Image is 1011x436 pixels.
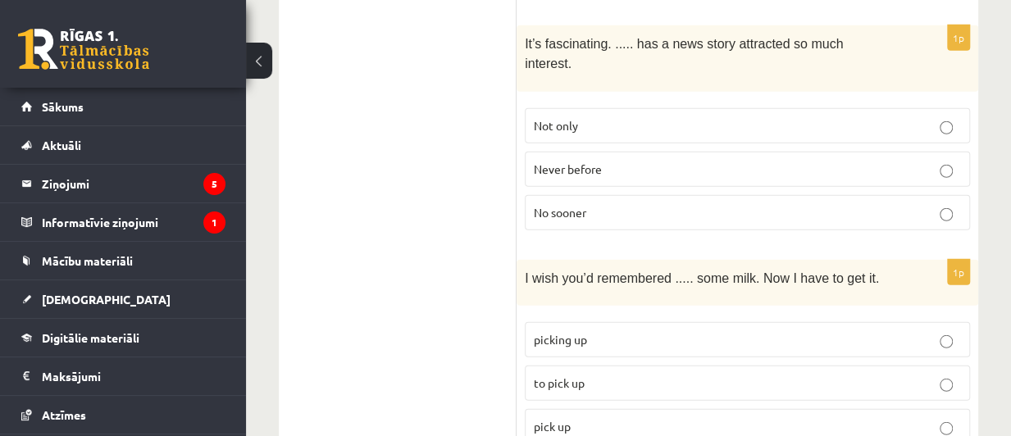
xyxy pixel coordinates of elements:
[21,396,225,434] a: Atzīmes
[947,259,970,285] p: 1p
[940,165,953,178] input: Never before
[534,419,571,434] span: pick up
[42,165,225,202] legend: Ziņojumi
[42,330,139,345] span: Digitālie materiāli
[534,205,586,220] span: No sooner
[525,271,879,285] span: I wish you’d remembered ..... some milk. Now I have to get it.
[18,29,149,70] a: Rīgas 1. Tālmācības vidusskola
[940,422,953,435] input: pick up
[42,292,171,307] span: [DEMOGRAPHIC_DATA]
[947,25,970,51] p: 1p
[940,208,953,221] input: No sooner
[21,280,225,318] a: [DEMOGRAPHIC_DATA]
[21,88,225,125] a: Sākums
[525,37,843,70] span: It’s fascinating. ..... has a news story attracted so much interest.
[42,357,225,395] legend: Maksājumi
[21,319,225,357] a: Digitālie materiāli
[534,118,578,133] span: Not only
[534,161,602,176] span: Never before
[21,126,225,164] a: Aktuāli
[203,173,225,195] i: 5
[42,203,225,241] legend: Informatīvie ziņojumi
[21,242,225,279] a: Mācību materiāli
[534,375,585,390] span: to pick up
[21,357,225,395] a: Maksājumi
[534,332,587,347] span: picking up
[42,138,81,152] span: Aktuāli
[42,99,84,114] span: Sākums
[42,253,133,268] span: Mācību materiāli
[21,165,225,202] a: Ziņojumi5
[940,121,953,134] input: Not only
[940,335,953,348] input: picking up
[42,407,86,422] span: Atzīmes
[21,203,225,241] a: Informatīvie ziņojumi1
[203,211,225,234] i: 1
[940,379,953,392] input: to pick up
